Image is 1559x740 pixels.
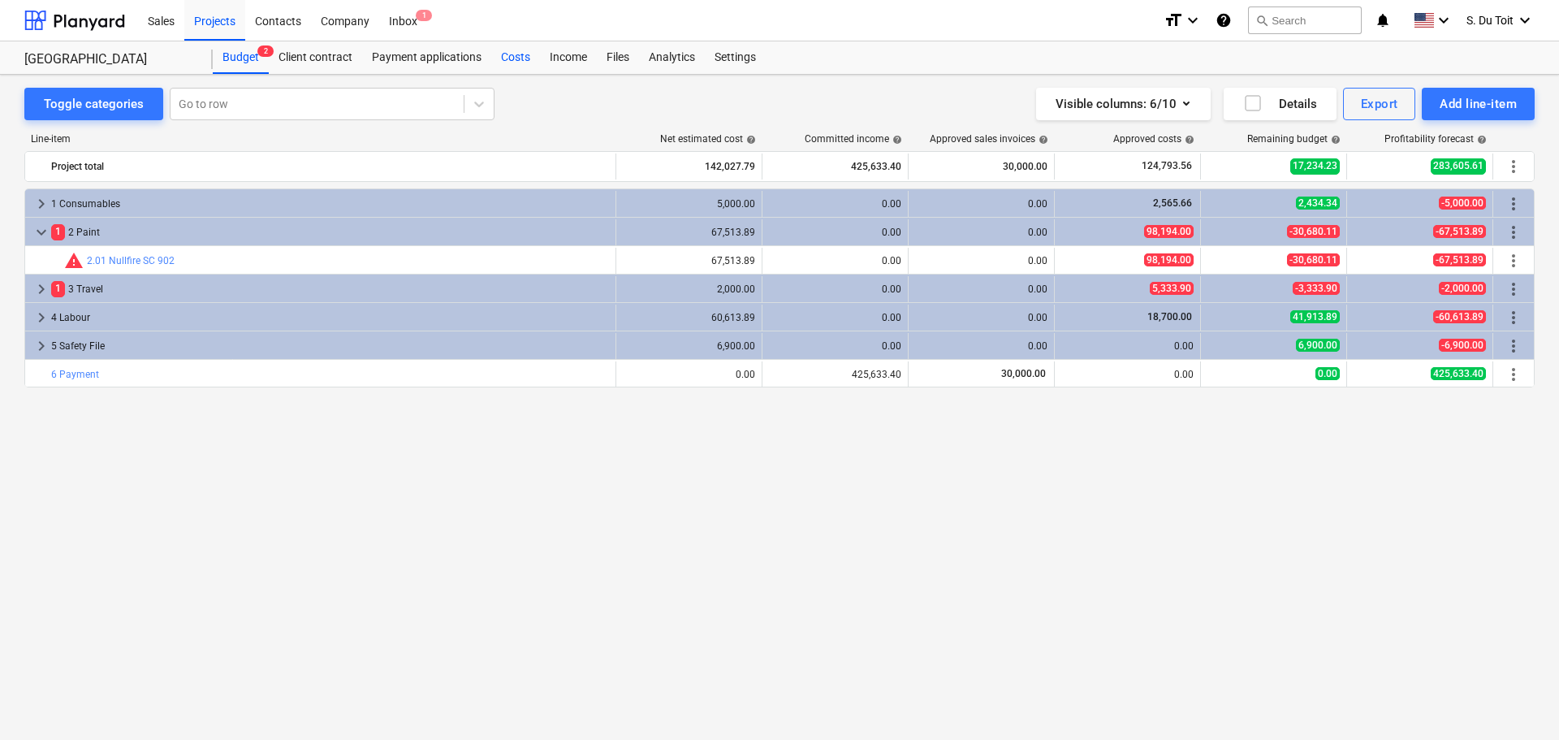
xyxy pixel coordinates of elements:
[1361,93,1398,115] div: Export
[1439,197,1486,210] span: -5,000.00
[1150,282,1194,295] span: 5,333.90
[1151,197,1194,209] span: 2,565.66
[769,227,901,238] div: 0.00
[889,135,902,145] span: help
[1146,311,1194,322] span: 18,700.00
[1504,336,1523,356] span: More actions
[1287,225,1340,238] span: -30,680.11
[1433,253,1486,266] span: -67,513.89
[51,305,609,331] div: 4 Labour
[213,41,269,74] a: Budget2
[362,41,491,74] div: Payment applications
[1287,253,1340,266] span: -30,680.11
[1384,133,1487,145] div: Profitability forecast
[51,369,99,380] a: 6 Payment
[416,10,432,21] span: 1
[1243,93,1317,115] div: Details
[769,198,901,210] div: 0.00
[769,312,901,323] div: 0.00
[1504,251,1523,270] span: More actions
[639,41,705,74] a: Analytics
[1140,159,1194,173] span: 124,793.56
[269,41,362,74] a: Client contract
[1248,6,1362,34] button: Search
[257,45,274,57] span: 2
[1113,133,1194,145] div: Approved costs
[623,154,755,180] div: 142,027.79
[51,219,609,245] div: 2 Paint
[930,133,1048,145] div: Approved sales invoices
[1478,662,1559,740] iframe: Chat Widget
[623,340,755,352] div: 6,900.00
[1433,310,1486,323] span: -60,613.89
[1433,225,1486,238] span: -67,513.89
[915,255,1047,266] div: 0.00
[1247,133,1341,145] div: Remaining budget
[540,41,597,74] a: Income
[51,276,609,302] div: 3 Travel
[1181,135,1194,145] span: help
[769,255,901,266] div: 0.00
[1328,135,1341,145] span: help
[1431,158,1486,174] span: 283,605.61
[769,340,901,352] div: 0.00
[1515,11,1535,30] i: keyboard_arrow_down
[32,223,51,242] span: keyboard_arrow_down
[1035,135,1048,145] span: help
[51,281,65,296] span: 1
[915,227,1047,238] div: 0.00
[1440,93,1517,115] div: Add line-item
[1343,88,1416,120] button: Export
[213,41,269,74] div: Budget
[597,41,639,74] div: Files
[32,279,51,299] span: keyboard_arrow_right
[660,133,756,145] div: Net estimated cost
[769,154,901,180] div: 425,633.40
[1061,369,1194,380] div: 0.00
[1504,194,1523,214] span: More actions
[623,312,755,323] div: 60,613.89
[1439,339,1486,352] span: -6,900.00
[743,135,756,145] span: help
[51,191,609,217] div: 1 Consumables
[1036,88,1211,120] button: Visible columns:6/10
[1474,135,1487,145] span: help
[24,51,193,68] div: [GEOGRAPHIC_DATA]
[1504,365,1523,384] span: More actions
[491,41,540,74] div: Costs
[705,41,766,74] a: Settings
[1061,340,1194,352] div: 0.00
[24,88,163,120] button: Toggle categories
[915,154,1047,180] div: 30,000.00
[915,283,1047,295] div: 0.00
[1144,253,1194,266] span: 98,194.00
[623,369,755,380] div: 0.00
[1431,367,1486,380] span: 425,633.40
[1144,225,1194,238] span: 98,194.00
[1056,93,1191,115] div: Visible columns : 6/10
[915,312,1047,323] div: 0.00
[1504,157,1523,176] span: More actions
[1434,11,1453,30] i: keyboard_arrow_down
[769,283,901,295] div: 0.00
[1315,367,1340,380] span: 0.00
[623,227,755,238] div: 67,513.89
[623,255,755,266] div: 67,513.89
[623,198,755,210] div: 5,000.00
[51,224,65,240] span: 1
[1255,14,1268,27] span: search
[51,154,609,180] div: Project total
[1296,339,1340,352] span: 6,900.00
[64,251,84,270] span: Committed costs exceed revised budget
[32,336,51,356] span: keyboard_arrow_right
[24,133,617,145] div: Line-item
[805,133,902,145] div: Committed income
[915,340,1047,352] div: 0.00
[1375,11,1391,30] i: notifications
[1504,279,1523,299] span: More actions
[1290,310,1340,323] span: 41,913.89
[87,255,175,266] a: 2.01 Nullfire SC 902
